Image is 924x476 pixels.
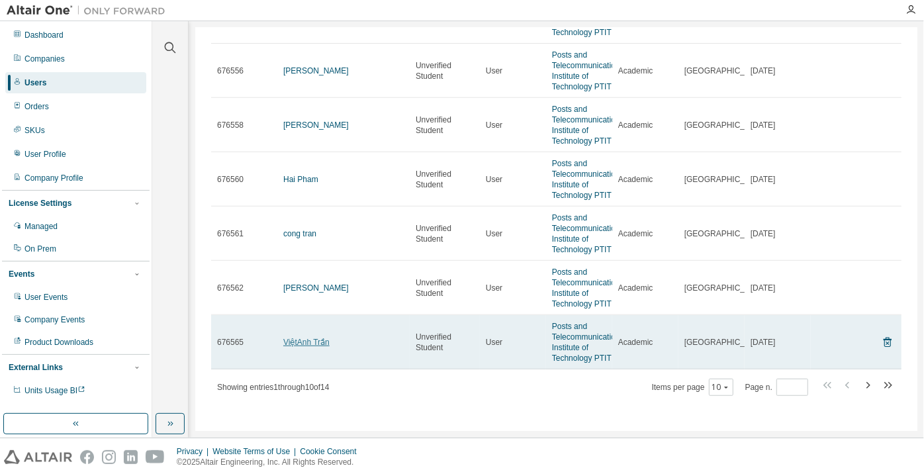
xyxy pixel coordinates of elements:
span: Unverified Student [416,223,474,244]
span: User [486,337,502,348]
span: Academic [618,228,653,239]
span: 676558 [217,120,244,130]
span: [GEOGRAPHIC_DATA] [684,66,767,76]
a: Hai Pham [283,175,318,184]
div: Dashboard [24,30,64,40]
img: youtube.svg [146,450,165,464]
a: [PERSON_NAME] [283,283,349,293]
div: Company Events [24,314,85,325]
span: [DATE] [751,66,776,76]
div: Privacy [177,446,212,457]
button: 10 [712,382,730,393]
span: Academic [618,120,653,130]
div: Users [24,77,46,88]
span: [GEOGRAPHIC_DATA] [684,174,767,185]
a: Posts and Telecommunications Institute of Technology PTIT [552,50,624,91]
a: Posts and Telecommunications Institute of Technology PTIT [552,159,624,200]
span: User [486,120,502,130]
span: User [486,283,502,293]
span: 676560 [217,174,244,185]
div: Product Downloads [24,337,93,348]
p: © 2025 Altair Engineering, Inc. All Rights Reserved. [177,457,365,468]
span: [GEOGRAPHIC_DATA] [684,120,767,130]
div: Events [9,269,34,279]
a: Posts and Telecommunications Institute of Technology PTIT [552,213,624,254]
span: Units Usage BI [24,386,85,395]
span: [DATE] [751,337,776,348]
div: Companies [24,54,65,64]
img: instagram.svg [102,450,116,464]
span: [DATE] [751,283,776,293]
div: Orders [24,101,49,112]
div: External Links [9,362,63,373]
span: Academic [618,283,653,293]
img: altair_logo.svg [4,450,72,464]
span: 676562 [217,283,244,293]
a: Posts and Telecommunications Institute of Technology PTIT [552,322,624,363]
span: Unverified Student [416,115,474,136]
span: Items per page [652,379,733,396]
div: User Events [24,292,68,303]
span: [DATE] [751,174,776,185]
a: cong tran [283,229,316,238]
span: [GEOGRAPHIC_DATA] [684,228,767,239]
a: Posts and Telecommunications Institute of Technology PTIT [552,105,624,146]
div: Website Terms of Use [212,446,300,457]
div: SKUs [24,125,45,136]
span: Showing entries 1 through 10 of 14 [217,383,330,392]
span: Unverified Student [416,277,474,299]
span: Unverified Student [416,60,474,81]
span: 676561 [217,228,244,239]
span: User [486,174,502,185]
span: Academic [618,66,653,76]
span: User [486,66,502,76]
a: Posts and Telecommunications Institute of Technology PTIT [552,267,624,309]
span: [DATE] [751,228,776,239]
div: Managed [24,221,58,232]
span: User [486,228,502,239]
span: Academic [618,337,653,348]
span: Academic [618,174,653,185]
span: [DATE] [751,120,776,130]
span: [GEOGRAPHIC_DATA] [684,337,767,348]
div: Cookie Consent [300,446,364,457]
span: 676556 [217,66,244,76]
span: Unverified Student [416,169,474,190]
img: facebook.svg [80,450,94,464]
a: ViệtAnh Trần [283,338,330,347]
span: Unverified Student [416,332,474,353]
span: Page n. [745,379,808,396]
img: linkedin.svg [124,450,138,464]
a: [PERSON_NAME] [283,66,349,75]
div: User Profile [24,149,66,160]
div: Company Profile [24,173,83,183]
span: [GEOGRAPHIC_DATA] [684,283,767,293]
div: License Settings [9,198,71,209]
a: [PERSON_NAME] [283,120,349,130]
div: On Prem [24,244,56,254]
img: Altair One [7,4,172,17]
span: 676565 [217,337,244,348]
